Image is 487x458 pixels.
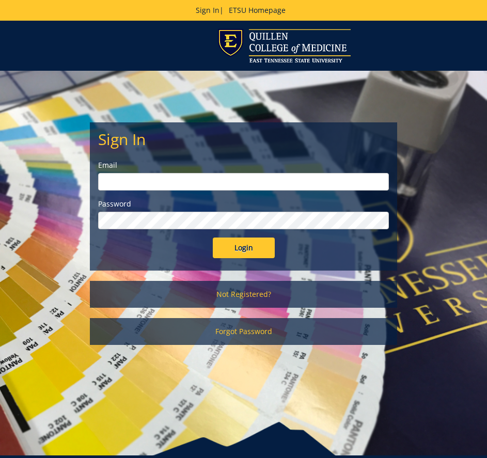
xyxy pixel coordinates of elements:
[49,5,439,15] p: |
[224,5,291,15] a: ETSU Homepage
[98,131,389,148] h2: Sign In
[196,5,219,15] a: Sign In
[213,238,275,258] input: Login
[90,318,397,345] a: Forgot Password
[90,281,397,308] a: Not Registered?
[218,29,351,62] img: ETSU logo
[98,199,389,209] label: Password
[98,160,389,170] label: Email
